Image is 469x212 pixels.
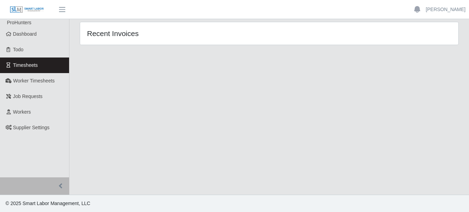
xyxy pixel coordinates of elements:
[13,109,31,115] span: Workers
[13,47,23,52] span: Todo
[426,6,466,13] a: [PERSON_NAME]
[10,6,44,14] img: SLM Logo
[13,31,37,37] span: Dashboard
[13,78,55,83] span: Worker Timesheets
[7,20,31,25] span: ProHunters
[6,201,90,206] span: © 2025 Smart Labor Management, LLC
[13,125,50,130] span: Supplier Settings
[13,94,43,99] span: Job Requests
[13,62,38,68] span: Timesheets
[87,29,233,38] h4: Recent Invoices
